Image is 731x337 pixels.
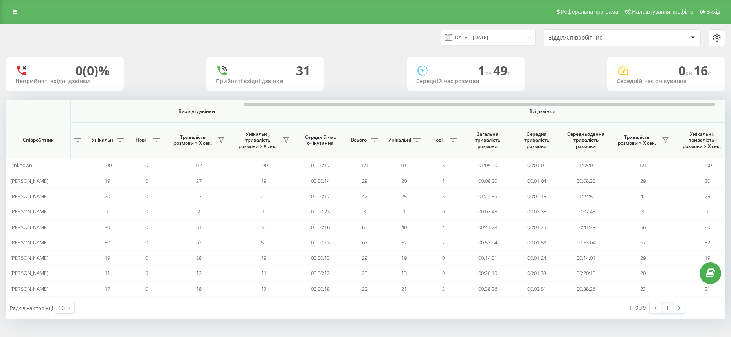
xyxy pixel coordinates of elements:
[678,62,694,79] span: 0
[67,108,327,115] span: Вихідні дзвінки
[261,270,266,277] span: 11
[703,162,712,169] span: 100
[428,137,447,143] span: Нові
[13,137,64,143] span: Співробітник
[512,219,561,235] td: 00:01:29
[196,224,202,231] span: 61
[296,266,345,281] td: 00:00:12
[493,62,511,79] span: 49
[216,78,315,85] div: Прийняті вхідні дзвінки
[362,285,367,292] span: 23
[561,219,610,235] td: 00:41:28
[512,235,561,250] td: 00:01:58
[145,162,148,169] span: 0
[10,285,48,292] span: [PERSON_NAME]
[105,285,110,292] span: 17
[196,285,202,292] span: 18
[261,254,266,261] span: 19
[401,177,407,184] span: 20
[296,158,345,173] td: 00:00:17
[640,254,646,261] span: 29
[640,285,646,292] span: 23
[640,193,646,200] span: 42
[640,224,646,231] span: 66
[362,239,367,246] span: 67
[196,239,202,246] span: 62
[400,162,408,169] span: 100
[705,254,710,261] span: 19
[661,302,673,313] a: 1
[10,304,53,311] span: Рядків на сторінці
[362,193,367,200] span: 42
[145,208,148,215] span: 0
[463,281,512,297] td: 00:38:26
[105,177,110,184] span: 19
[705,285,710,292] span: 21
[105,224,110,231] span: 39
[261,193,266,200] span: 20
[561,235,610,250] td: 00:53:04
[442,270,445,277] span: 0
[145,270,148,277] span: 0
[561,204,610,219] td: 00:07:45
[463,219,512,235] td: 00:41:28
[629,304,646,311] div: 1 - 9 з 9
[145,224,148,231] span: 0
[368,108,716,115] span: Всі дзвінки
[362,177,367,184] span: 29
[145,285,148,292] span: 0
[561,173,610,188] td: 00:08:30
[512,204,561,219] td: 00:02:35
[10,177,48,184] span: [PERSON_NAME]
[705,239,710,246] span: 52
[416,78,515,85] div: Середній час розмови
[261,224,266,231] span: 39
[296,189,345,204] td: 00:00:17
[195,162,203,169] span: 114
[259,162,268,169] span: 100
[145,254,148,261] span: 0
[170,134,215,146] span: Тривалість розмови > Х сек.
[463,250,512,266] td: 00:14:01
[296,173,345,188] td: 00:00:14
[705,177,710,184] span: 20
[401,270,407,277] span: 13
[296,204,345,219] td: 00:00:23
[512,281,561,297] td: 00:03:51
[302,134,339,146] span: Середній час очікування
[261,177,266,184] span: 19
[103,162,112,169] span: 100
[469,131,506,149] span: Загальна тривалість розмови
[561,281,610,297] td: 00:38:26
[442,193,445,200] span: 5
[388,137,411,143] span: Унікальні
[10,239,48,246] span: [PERSON_NAME]
[362,270,367,277] span: 20
[512,189,561,204] td: 00:04:15
[567,131,604,149] span: Середньоденна тривалість розмови
[641,208,644,215] span: 3
[401,285,407,292] span: 21
[707,9,720,15] span: Вихід
[105,254,110,261] span: 19
[442,208,445,215] span: 0
[548,35,642,41] div: Відділ/Співробітник
[296,250,345,266] td: 00:00:13
[92,137,114,143] span: Унікальні
[10,270,48,277] span: [PERSON_NAME]
[639,162,647,169] span: 121
[296,235,345,250] td: 00:00:13
[442,254,445,261] span: 0
[10,224,48,231] span: [PERSON_NAME]
[463,189,512,204] td: 01:24:56
[362,254,367,261] span: 29
[685,69,694,77] span: хв
[105,239,110,246] span: 50
[235,131,280,149] span: Унікальні, тривалість розмови > Х сек.
[640,177,646,184] span: 29
[401,239,407,246] span: 52
[196,254,202,261] span: 28
[296,63,310,78] div: 31
[401,254,407,261] span: 19
[679,131,724,149] span: Унікальні, тривалість розмови > Х сек.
